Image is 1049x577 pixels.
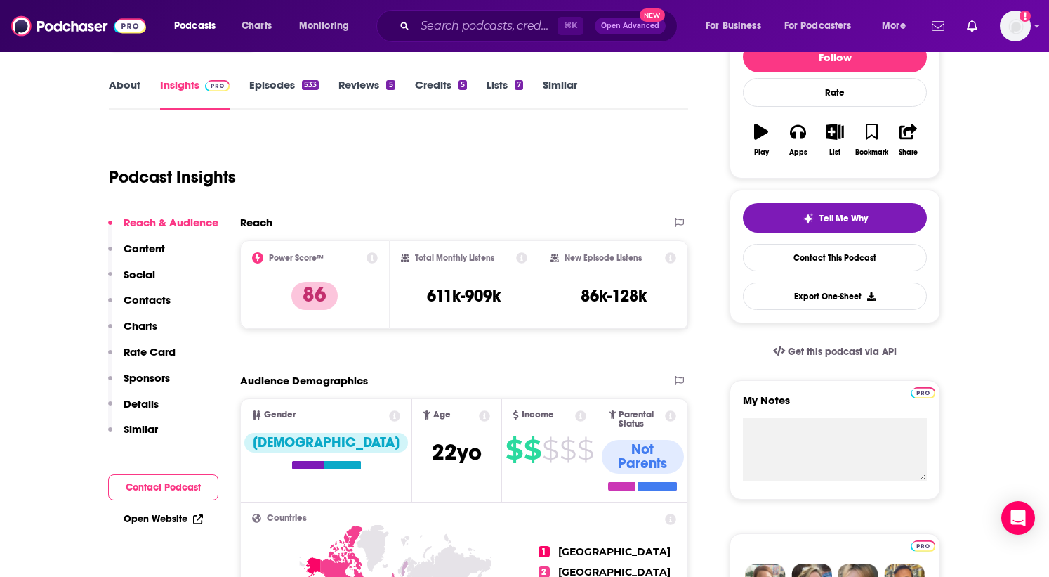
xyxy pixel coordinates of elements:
span: For Podcasters [784,16,852,36]
a: Show notifications dropdown [961,14,983,38]
img: User Profile [1000,11,1031,41]
a: Episodes533 [249,78,319,110]
input: Search podcasts, credits, & more... [415,15,558,37]
button: Contact Podcast [108,474,218,500]
button: Show profile menu [1000,11,1031,41]
button: open menu [164,15,234,37]
p: Rate Card [124,345,176,358]
span: [GEOGRAPHIC_DATA] [558,545,671,558]
span: Logged in as mfurr [1000,11,1031,41]
button: Social [108,268,155,294]
a: Pro website [911,538,935,552]
h2: New Episode Listens [565,253,642,263]
button: open menu [696,15,779,37]
p: Reach & Audience [124,216,218,229]
button: Rate Card [108,345,176,371]
button: Contacts [108,293,171,319]
a: Pro website [911,385,935,398]
span: Tell Me Why [819,213,868,224]
button: Reach & Audience [108,216,218,242]
button: Bookmark [853,115,890,165]
h3: 86k-128k [581,285,647,306]
button: Sponsors [108,371,170,397]
label: My Notes [743,394,927,418]
span: Countries [267,514,307,523]
button: Charts [108,319,157,345]
img: Podchaser Pro [911,387,935,398]
span: Age [433,410,451,420]
span: 22 yo [432,439,482,466]
button: Content [108,242,165,268]
span: Get this podcast via API [788,346,897,358]
p: 86 [291,282,338,310]
span: Charts [242,16,272,36]
button: open menu [775,15,872,37]
div: Not Parents [602,440,684,474]
span: 1 [539,546,550,557]
div: 5 [458,80,467,90]
p: Content [124,242,165,255]
div: Search podcasts, credits, & more... [390,10,691,42]
span: $ [560,439,576,461]
span: $ [577,439,593,461]
img: Podchaser Pro [911,540,935,552]
img: tell me why sparkle [803,213,814,224]
a: Credits5 [415,78,467,110]
div: Play [754,148,769,157]
a: Similar [543,78,577,110]
a: Open Website [124,513,203,525]
p: Details [124,397,159,410]
p: Sponsors [124,371,170,384]
button: open menu [289,15,367,37]
button: tell me why sparkleTell Me Why [743,203,927,233]
button: Share [890,115,927,165]
button: Follow [743,41,927,72]
div: Rate [743,78,927,107]
div: Apps [789,148,807,157]
button: Apps [779,115,816,165]
button: List [817,115,853,165]
h3: 611k-909k [427,285,501,306]
h2: Total Monthly Listens [415,253,494,263]
h2: Audience Demographics [240,374,368,387]
p: Charts [124,319,157,332]
span: Income [522,410,554,420]
span: ⌘ K [558,17,583,35]
span: Parental Status [619,410,662,429]
svg: Add a profile image [1020,11,1031,22]
button: Export One-Sheet [743,283,927,310]
button: Similar [108,422,158,448]
span: Podcasts [174,16,216,36]
div: 7 [515,80,523,90]
img: Podchaser - Follow, Share and Rate Podcasts [11,13,146,39]
a: Reviews5 [338,78,395,110]
p: Social [124,268,155,281]
button: Open AdvancedNew [595,18,666,34]
div: Share [899,148,918,157]
div: 5 [386,80,395,90]
div: Bookmark [855,148,888,157]
span: Gender [264,410,296,420]
a: Contact This Podcast [743,244,927,271]
p: Similar [124,422,158,436]
div: Open Intercom Messenger [1001,501,1035,535]
h2: Reach [240,216,272,229]
span: Open Advanced [601,22,659,30]
button: Details [108,397,159,423]
a: Show notifications dropdown [926,14,950,38]
a: About [109,78,140,110]
div: 533 [302,80,319,90]
p: Contacts [124,293,171,306]
a: Charts [232,15,280,37]
div: List [829,148,840,157]
span: More [882,16,906,36]
span: $ [506,439,522,461]
span: $ [542,439,558,461]
h2: Power Score™ [269,253,324,263]
h1: Podcast Insights [109,167,236,188]
button: open menu [872,15,923,37]
a: InsightsPodchaser Pro [160,78,230,110]
span: New [640,8,665,22]
button: Play [743,115,779,165]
